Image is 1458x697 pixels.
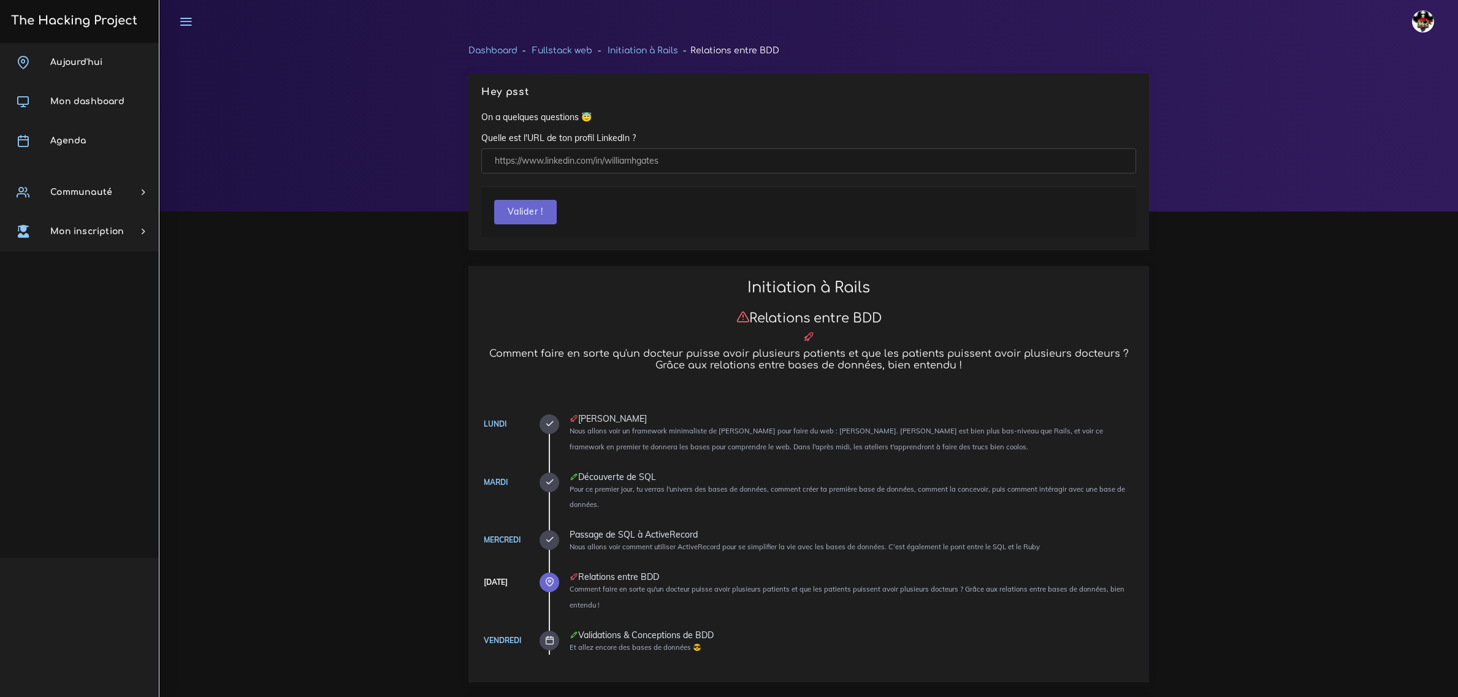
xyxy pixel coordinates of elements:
[481,348,1136,371] h5: Comment faire en sorte qu'un docteur puisse avoir plusieurs patients et que les patients puissent...
[570,473,1136,481] div: Découverte de SQL
[570,530,1136,539] div: Passage de SQL à ActiveRecord
[481,111,1136,123] p: On a quelques questions 😇
[50,97,124,106] span: Mon dashboard
[481,86,1136,98] h5: Hey psst
[570,573,1136,581] div: Relations entre BDD
[50,227,124,236] span: Mon inscription
[1412,10,1434,32] img: avatar
[481,279,1136,297] h2: Initiation à Rails
[484,636,521,645] a: Vendredi
[50,188,112,197] span: Communauté
[468,46,517,55] a: Dashboard
[570,585,1124,609] small: Comment faire en sorte qu'un docteur puisse avoir plusieurs patients et que les patients puissent...
[484,576,508,589] div: [DATE]
[570,543,1040,551] small: Nous allons voir comment utiliser ActiveRecord pour se simplifier la vie avec les bases de donnée...
[570,414,1136,423] div: [PERSON_NAME]
[50,58,102,67] span: Aujourd'hui
[484,535,521,544] a: Mercredi
[494,200,557,225] button: Valider !
[484,419,506,428] a: Lundi
[570,643,701,652] small: Et allez encore des bases de données 😎
[481,148,1136,173] input: https://www.linkedin.com/in/williamhgates
[570,631,1136,639] div: Validations & Conceptions de BDD
[608,46,678,55] a: Initiation à Rails
[570,485,1125,509] small: Pour ce premier jour, tu verras l'univers des bases de données, comment créer ta première base de...
[570,427,1103,451] small: Nous allons voir un framework minimaliste de [PERSON_NAME] pour faire du web : [PERSON_NAME]. [PE...
[50,136,86,145] span: Agenda
[532,46,592,55] a: Fullstack web
[481,310,1136,326] h3: Relations entre BDD
[678,43,779,58] li: Relations entre BDD
[484,478,508,487] a: Mardi
[481,132,636,144] label: Quelle est l'URL de ton profil LinkedIn ?
[7,14,137,28] h3: The Hacking Project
